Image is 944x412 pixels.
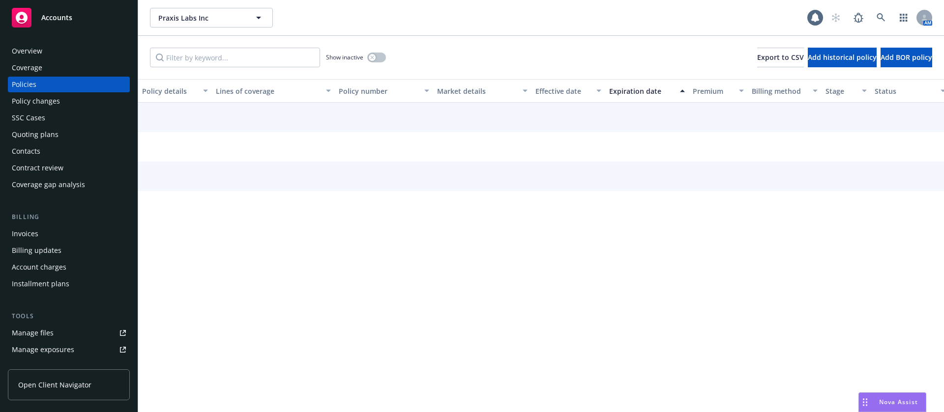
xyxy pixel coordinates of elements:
[531,79,605,103] button: Effective date
[8,127,130,142] a: Quoting plans
[12,143,40,159] div: Contacts
[335,79,433,103] button: Policy number
[8,212,130,222] div: Billing
[808,53,877,62] span: Add historical policy
[12,342,74,357] div: Manage exposures
[433,79,531,103] button: Market details
[8,243,130,258] a: Billing updates
[8,342,130,357] a: Manage exposures
[875,86,935,96] div: Status
[605,79,689,103] button: Expiration date
[339,86,418,96] div: Policy number
[41,14,72,22] span: Accounts
[150,48,320,67] input: Filter by keyword...
[158,13,243,23] span: Praxis Labs Inc
[8,93,130,109] a: Policy changes
[212,79,335,103] button: Lines of coverage
[8,43,130,59] a: Overview
[826,8,846,27] a: Start snowing
[12,93,60,109] div: Policy changes
[871,8,891,27] a: Search
[12,110,45,126] div: SSC Cases
[150,8,273,27] button: Praxis Labs Inc
[894,8,914,27] a: Switch app
[8,325,130,341] a: Manage files
[8,226,130,242] a: Invoices
[12,160,63,176] div: Contract review
[879,398,918,406] span: Nova Assist
[693,86,733,96] div: Premium
[609,86,674,96] div: Expiration date
[142,86,197,96] div: Policy details
[12,243,61,258] div: Billing updates
[8,259,130,275] a: Account charges
[8,60,130,76] a: Coverage
[808,48,877,67] button: Add historical policy
[752,86,807,96] div: Billing method
[757,53,804,62] span: Export to CSV
[8,276,130,292] a: Installment plans
[12,127,59,142] div: Quoting plans
[437,86,517,96] div: Market details
[326,53,363,61] span: Show inactive
[216,86,320,96] div: Lines of coverage
[12,177,85,192] div: Coverage gap analysis
[822,79,871,103] button: Stage
[881,53,932,62] span: Add BOR policy
[535,86,590,96] div: Effective date
[12,358,76,374] div: Manage certificates
[18,380,91,390] span: Open Client Navigator
[757,48,804,67] button: Export to CSV
[826,86,856,96] div: Stage
[8,77,130,92] a: Policies
[8,143,130,159] a: Contacts
[8,311,130,321] div: Tools
[8,358,130,374] a: Manage certificates
[859,393,871,412] div: Drag to move
[12,60,42,76] div: Coverage
[858,392,926,412] button: Nova Assist
[12,77,36,92] div: Policies
[12,276,69,292] div: Installment plans
[8,177,130,192] a: Coverage gap analysis
[748,79,822,103] button: Billing method
[12,259,66,275] div: Account charges
[689,79,748,103] button: Premium
[8,110,130,126] a: SSC Cases
[8,160,130,176] a: Contract review
[12,43,42,59] div: Overview
[8,4,130,31] a: Accounts
[12,325,54,341] div: Manage files
[881,48,932,67] button: Add BOR policy
[138,79,212,103] button: Policy details
[849,8,868,27] a: Report a Bug
[12,226,38,242] div: Invoices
